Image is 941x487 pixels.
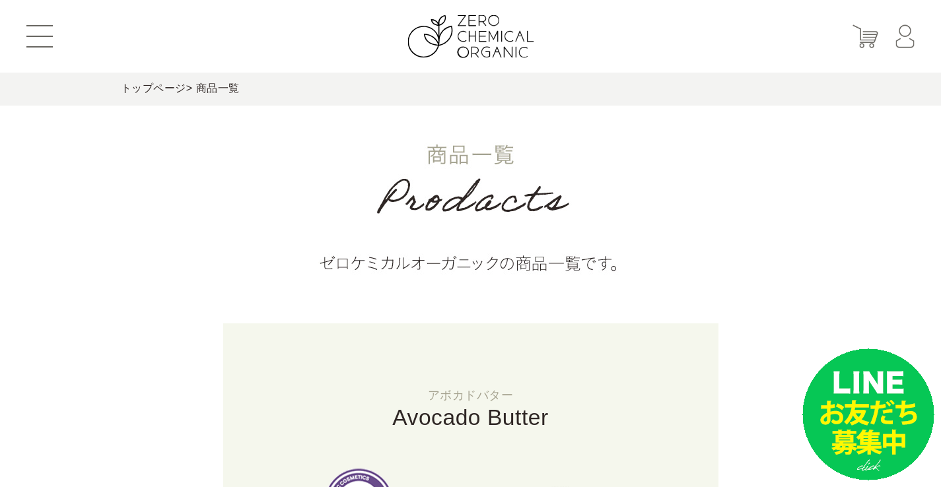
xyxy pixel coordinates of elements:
[802,348,934,480] img: small_line.png
[223,106,718,323] img: 商品一覧
[853,25,878,48] img: カート
[121,82,186,94] a: トップページ
[392,405,549,430] span: Avocado Butter
[407,15,534,58] img: ZERO CHEMICAL ORGANIC
[895,25,915,48] img: マイページ
[121,73,821,106] div: > 商品一覧
[223,389,718,401] small: アボカドバター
